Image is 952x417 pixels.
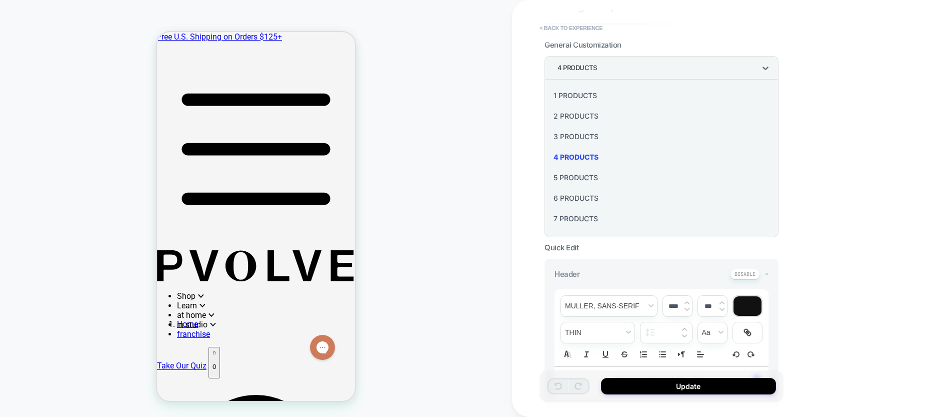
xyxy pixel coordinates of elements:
div: 5 Products [548,167,774,188]
iframe: Gorgias live chat messenger [148,299,183,331]
span: Shop [20,259,47,269]
div: 1 Products [548,85,774,106]
div: 8 Products [548,229,774,249]
button: < Back to experience [534,20,607,36]
span: Learn [20,269,48,278]
div: 7 Products [548,208,774,229]
span: at home [20,278,57,288]
span: in studio [20,288,59,297]
div: 4 Products [548,147,774,167]
button: 0 [51,315,63,346]
div: 6 Products [548,188,774,208]
div: 3 Products [548,126,774,147]
div: 2 Products [548,106,774,126]
button: Update [601,378,776,394]
a: franchise [20,297,53,307]
p: 0 [55,331,59,338]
